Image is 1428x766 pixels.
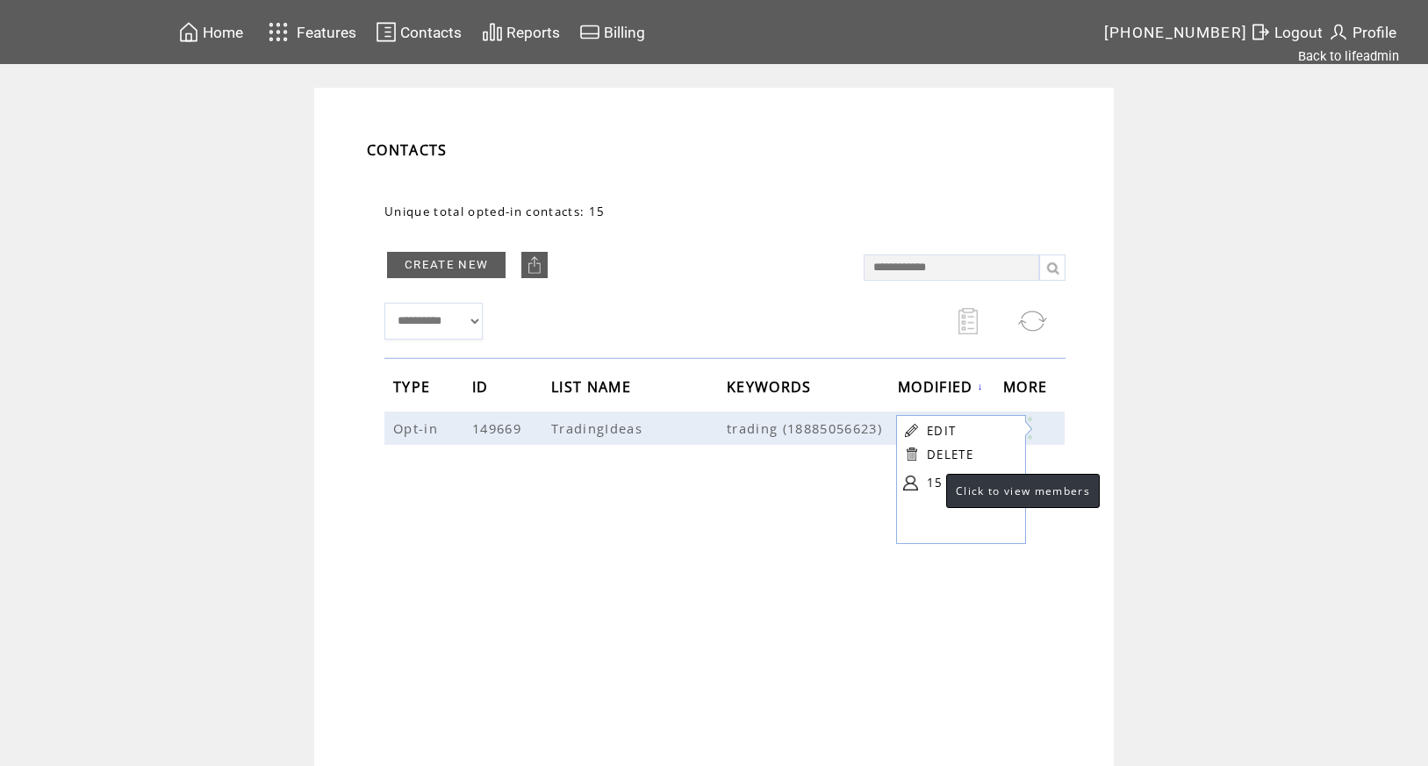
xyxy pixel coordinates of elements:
a: ID [472,381,493,391]
a: Billing [577,18,648,46]
a: LIST NAME [551,381,635,391]
span: ID [472,373,493,405]
span: 149669 [472,419,526,437]
img: contacts.svg [376,21,397,43]
span: Features [297,24,356,41]
span: Click to view members [956,483,1090,498]
span: TradingIdeas [551,419,647,437]
img: features.svg [263,18,294,47]
span: MORE [1003,373,1051,405]
img: upload.png [526,256,543,274]
a: KEYWORDS [727,381,816,391]
img: creidtcard.svg [579,21,600,43]
a: EDIT [927,423,956,439]
span: Reports [506,24,560,41]
span: Contacts [400,24,462,41]
a: TYPE [393,381,434,391]
img: exit.svg [1250,21,1271,43]
img: home.svg [178,21,199,43]
span: Opt-in [393,419,442,437]
img: chart.svg [482,21,503,43]
a: Profile [1325,18,1399,46]
span: trading (18885056623) [727,419,898,437]
span: [PHONE_NUMBER] [1104,24,1248,41]
span: Unique total opted-in contacts: 15 [384,204,605,219]
img: profile.svg [1328,21,1349,43]
a: Reports [479,18,563,46]
span: CONTACTS [367,140,448,160]
a: CREATE NEW [387,252,506,278]
a: Back to lifeadmin [1298,48,1399,64]
a: MODIFIED↓ [898,381,984,391]
a: Contacts [373,18,464,46]
a: Home [176,18,246,46]
span: MODIFIED [898,373,978,405]
span: Home [203,24,243,41]
span: KEYWORDS [727,373,816,405]
a: 15 [927,469,1015,496]
span: Logout [1274,24,1323,41]
a: Features [261,15,360,49]
a: Logout [1247,18,1325,46]
span: LIST NAME [551,373,635,405]
a: DELETE [927,447,973,462]
span: TYPE [393,373,434,405]
span: Profile [1353,24,1396,41]
span: Billing [604,24,645,41]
